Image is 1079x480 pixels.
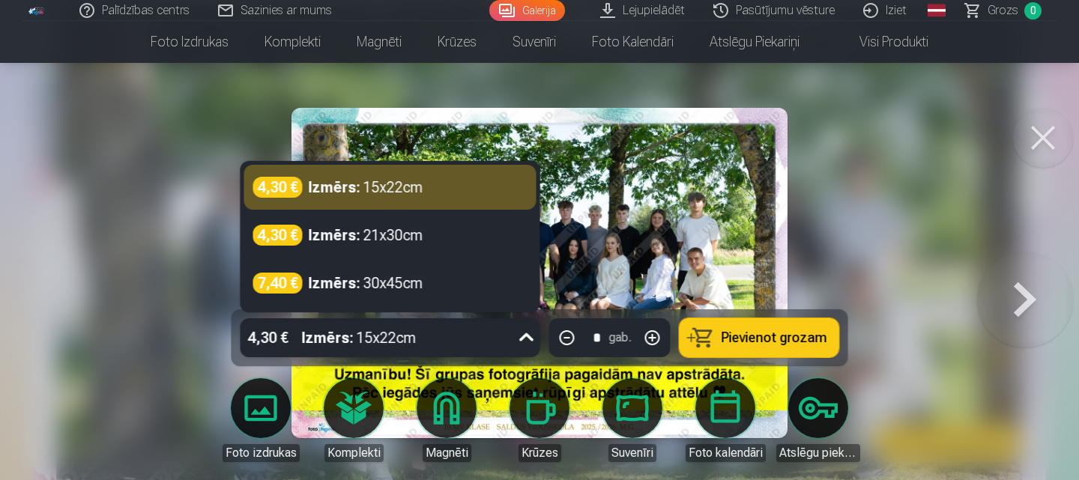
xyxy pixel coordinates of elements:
button: Pievienot grozam [680,318,839,357]
a: Foto kalendāri [574,21,692,63]
strong: Izmērs : [309,273,360,294]
strong: Izmērs : [309,177,360,198]
div: 30x45cm [309,273,423,294]
a: Atslēgu piekariņi [776,378,860,462]
strong: Izmērs : [302,327,354,348]
div: 4,30 € [241,318,296,357]
a: Magnēti [339,21,420,63]
a: Suvenīri [495,21,574,63]
a: Komplekti [312,378,396,462]
div: Suvenīri [608,444,656,462]
div: 7,40 € [253,273,303,294]
div: Krūzes [519,444,561,462]
img: /fa1 [28,6,45,15]
a: Krūzes [420,21,495,63]
a: Atslēgu piekariņi [692,21,817,63]
a: Suvenīri [590,378,674,462]
a: Komplekti [247,21,339,63]
strong: Izmērs : [309,225,360,246]
a: Magnēti [405,378,489,462]
div: 15x22cm [302,318,417,357]
a: Foto kalendāri [683,378,767,462]
a: Krūzes [498,378,581,462]
div: Magnēti [423,444,471,462]
div: Komplekti [324,444,384,462]
div: 4,30 € [253,225,303,246]
div: Atslēgu piekariņi [776,444,860,462]
a: Visi produkti [817,21,946,63]
div: gab. [609,329,632,347]
span: Pievienot grozam [722,331,827,344]
div: 4,30 € [253,177,303,198]
span: 0 [1024,2,1042,19]
div: 21x30cm [309,225,423,246]
div: 15x22cm [309,177,423,198]
div: Foto kalendāri [686,444,766,462]
a: Foto izdrukas [133,21,247,63]
div: Foto izdrukas [223,444,300,462]
a: Foto izdrukas [219,378,303,462]
span: Grozs [988,1,1018,19]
